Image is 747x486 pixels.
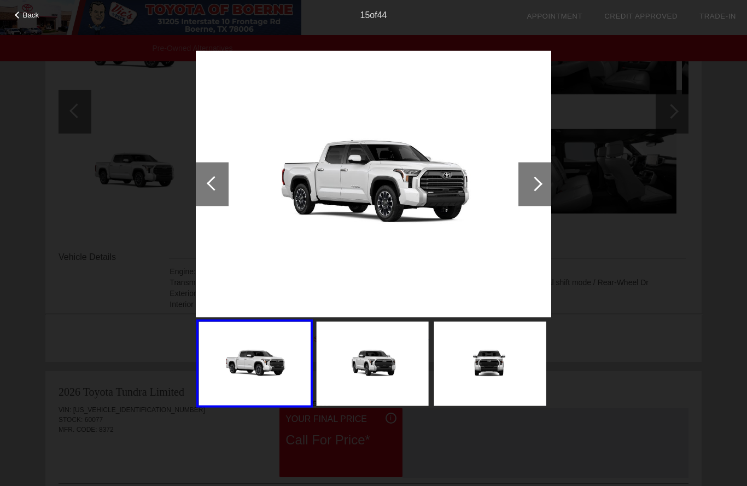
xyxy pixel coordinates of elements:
img: 16.jpg [317,322,429,406]
img: 17.jpg [434,322,546,406]
a: Trade-In [699,12,736,20]
a: Credit Approved [604,12,678,20]
img: 15.jpg [196,50,551,317]
a: Appointment [527,12,582,20]
span: 44 [377,10,387,20]
span: Back [23,11,39,19]
span: 15 [360,10,370,20]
